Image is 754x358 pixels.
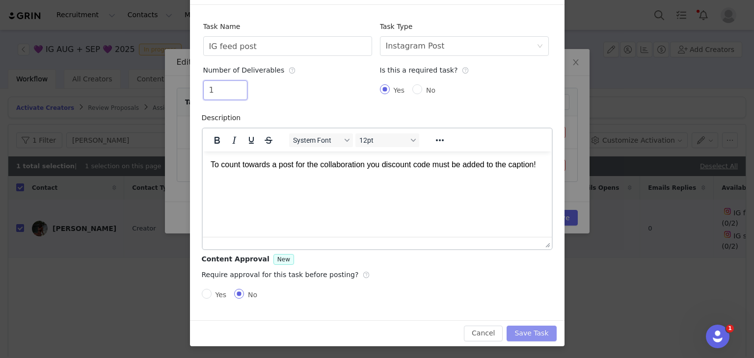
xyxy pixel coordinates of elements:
[537,43,543,50] i: icon: down
[209,133,225,147] button: Bold
[726,325,734,332] span: 1
[243,133,260,147] button: Underline
[541,237,552,249] div: Press the Up and Down arrow keys to resize the editor.
[203,23,245,30] label: Task Name
[359,136,407,144] span: 12pt
[202,255,269,263] span: Content Approval
[203,152,552,237] iframe: Rich Text Area
[277,256,290,263] span: New
[507,326,556,341] button: Save Task
[390,86,409,94] span: Yes
[260,133,277,147] button: Strikethrough
[431,133,448,147] button: Reveal or hide additional toolbar items
[212,291,231,299] span: Yes
[289,133,353,147] button: Fonts
[464,326,503,341] button: Cancel
[380,66,469,74] span: Is this a required task?
[226,133,242,147] button: Italic
[202,271,370,279] span: Require approval for this task before posting?
[706,325,729,348] iframe: Intercom live chat
[293,136,341,144] span: System Font
[202,114,246,122] label: Description
[380,23,418,30] label: Task Type
[422,86,439,94] span: No
[244,291,261,299] span: No
[386,37,445,55] div: Instagram Post
[203,66,296,74] span: Number of Deliverables
[355,133,419,147] button: Font sizes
